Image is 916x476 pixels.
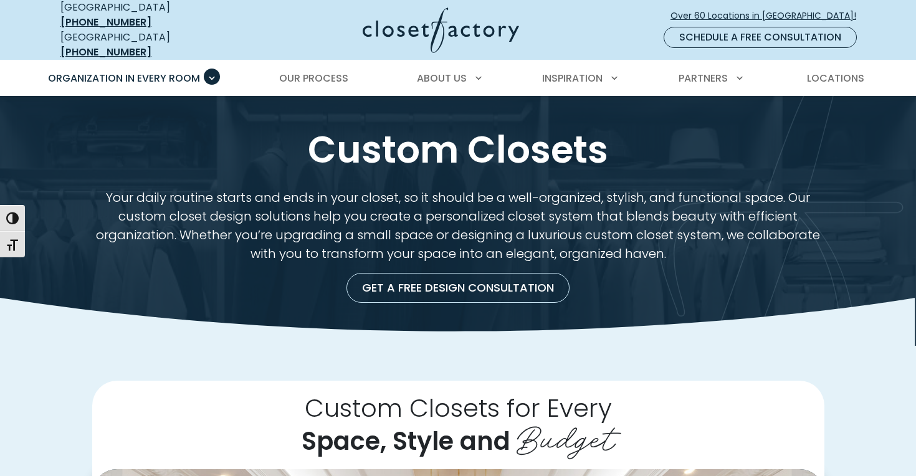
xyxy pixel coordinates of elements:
a: [PHONE_NUMBER] [60,15,151,29]
img: Closet Factory Logo [363,7,519,53]
span: Over 60 Locations in [GEOGRAPHIC_DATA]! [670,9,866,22]
a: Over 60 Locations in [GEOGRAPHIC_DATA]! [670,5,867,27]
span: Partners [679,71,728,85]
a: [PHONE_NUMBER] [60,45,151,59]
nav: Primary Menu [39,61,877,96]
div: [GEOGRAPHIC_DATA] [60,30,241,60]
span: Space, Style and [302,424,510,459]
span: Inspiration [542,71,603,85]
span: Custom Closets for Every [305,391,612,426]
span: Locations [807,71,864,85]
span: Our Process [279,71,348,85]
a: Get a Free Design Consultation [346,273,570,303]
span: About Us [417,71,467,85]
p: Your daily routine starts and ends in your closet, so it should be a well-organized, stylish, and... [92,188,824,263]
span: Organization in Every Room [48,71,200,85]
span: Budget [517,411,615,460]
a: Schedule a Free Consultation [664,27,857,48]
h1: Custom Closets [58,126,858,173]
